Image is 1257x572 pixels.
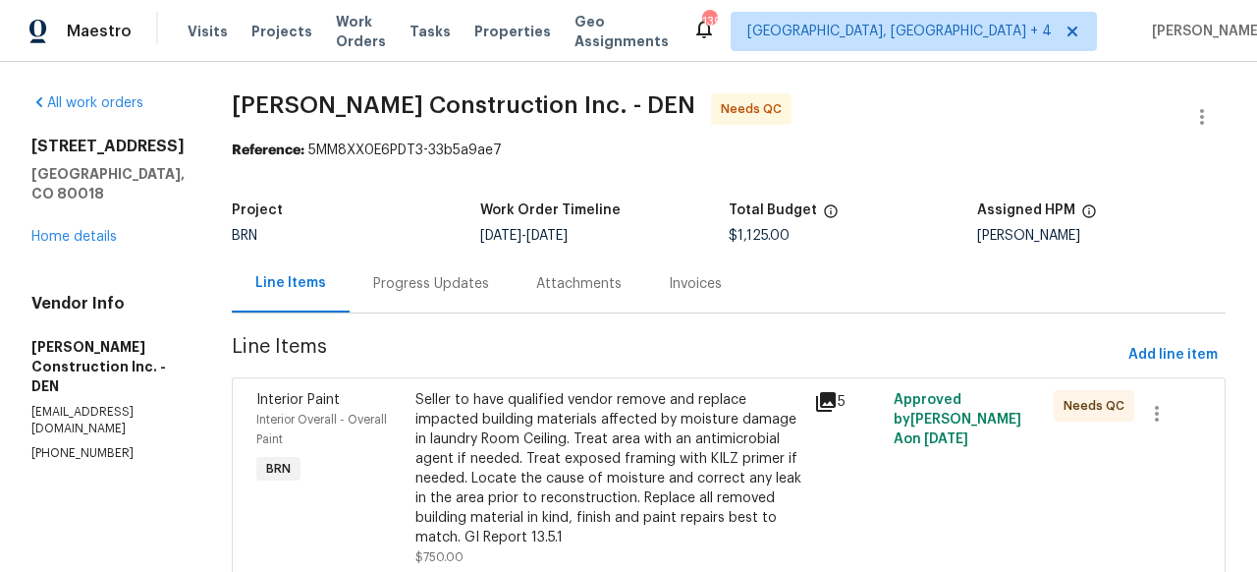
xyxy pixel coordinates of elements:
[474,22,551,41] span: Properties
[729,203,817,217] h5: Total Budget
[67,22,132,41] span: Maestro
[480,229,521,243] span: [DATE]
[232,229,257,243] span: BRN
[823,203,839,229] span: The total cost of line items that have been proposed by Opendoor. This sum includes line items th...
[415,390,802,547] div: Seller to have qualified vendor remove and replace impacted building materials affected by moistu...
[256,393,340,407] span: Interior Paint
[232,93,695,117] span: [PERSON_NAME] Construction Inc. - DEN
[729,229,790,243] span: $1,125.00
[232,141,1226,160] div: 5MM8XX0E6PDT3-33b5a9ae7
[1120,337,1226,373] button: Add line item
[232,203,283,217] h5: Project
[31,445,185,462] p: [PHONE_NUMBER]
[1064,396,1132,416] span: Needs QC
[31,294,185,314] h4: Vendor Info
[1128,343,1218,368] span: Add line item
[814,390,882,414] div: 5
[188,22,228,41] span: Visits
[702,12,716,31] div: 139
[536,274,622,294] div: Attachments
[410,25,451,38] span: Tasks
[373,274,489,294] div: Progress Updates
[977,229,1226,243] div: [PERSON_NAME]
[31,164,185,203] h5: [GEOGRAPHIC_DATA], CO 80018
[31,404,185,437] p: [EMAIL_ADDRESS][DOMAIN_NAME]
[232,337,1120,373] span: Line Items
[977,203,1075,217] h5: Assigned HPM
[480,229,568,243] span: -
[336,12,386,51] span: Work Orders
[258,459,299,479] span: BRN
[924,432,968,446] span: [DATE]
[894,393,1021,446] span: Approved by [PERSON_NAME] A on
[251,22,312,41] span: Projects
[747,22,1052,41] span: [GEOGRAPHIC_DATA], [GEOGRAPHIC_DATA] + 4
[1081,203,1097,229] span: The hpm assigned to this work order.
[31,137,185,156] h2: [STREET_ADDRESS]
[31,230,117,244] a: Home details
[256,414,387,445] span: Interior Overall - Overall Paint
[232,143,304,157] b: Reference:
[415,551,464,563] span: $750.00
[721,99,790,119] span: Needs QC
[255,273,326,293] div: Line Items
[526,229,568,243] span: [DATE]
[669,274,722,294] div: Invoices
[480,203,621,217] h5: Work Order Timeline
[31,96,143,110] a: All work orders
[574,12,669,51] span: Geo Assignments
[31,337,185,396] h5: [PERSON_NAME] Construction Inc. - DEN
